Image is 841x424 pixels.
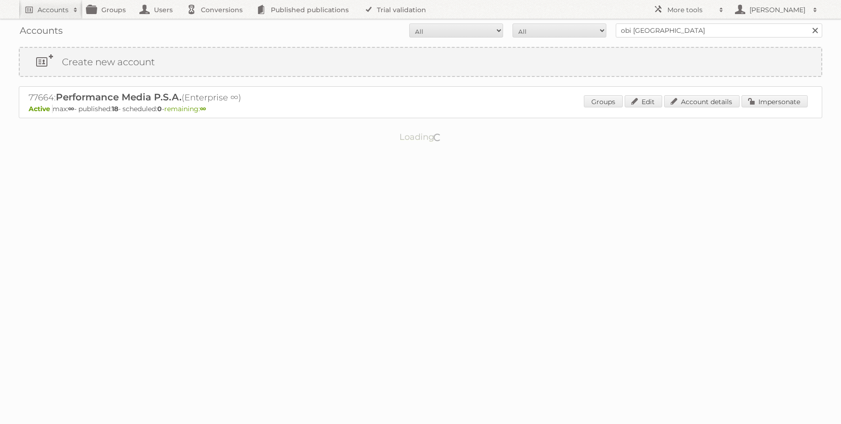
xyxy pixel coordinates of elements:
[29,105,812,113] p: max: - published: - scheduled: -
[747,5,808,15] h2: [PERSON_NAME]
[664,95,740,107] a: Account details
[38,5,69,15] h2: Accounts
[625,95,662,107] a: Edit
[200,105,206,113] strong: ∞
[56,91,182,103] span: Performance Media P.S.A.
[20,48,821,76] a: Create new account
[157,105,162,113] strong: 0
[164,105,206,113] span: remaining:
[29,91,357,104] h2: 77664: (Enterprise ∞)
[742,95,808,107] a: Impersonate
[112,105,118,113] strong: 18
[667,5,714,15] h2: More tools
[68,105,74,113] strong: ∞
[370,128,472,146] p: Loading
[584,95,623,107] a: Groups
[29,105,53,113] span: Active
